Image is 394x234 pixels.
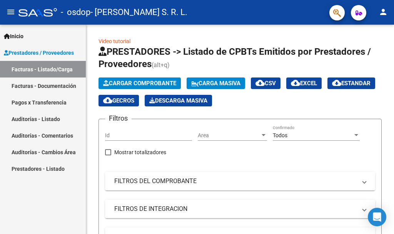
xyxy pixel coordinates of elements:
[6,7,15,17] mat-icon: menu
[368,208,386,226] div: Open Intercom Messenger
[149,97,207,104] span: Descarga Masiva
[191,80,240,87] span: Carga Masiva
[98,77,181,89] button: Cargar Comprobante
[152,61,170,69] span: (alt+q)
[4,49,74,57] span: Prestadores / Proveedores
[105,113,132,124] h3: Filtros
[105,200,375,218] mat-expansion-panel-header: FILTROS DE INTEGRACION
[98,46,371,69] span: PRESTADORES -> Listado de CPBTs Emitidos por Prestadores / Proveedores
[98,38,130,44] a: Video tutorial
[98,95,139,106] button: Gecros
[379,7,388,17] mat-icon: person
[273,132,287,138] span: Todos
[90,4,187,21] span: - [PERSON_NAME] S. R. L.
[114,148,166,157] span: Mostrar totalizadores
[332,78,341,88] mat-icon: cloud_download
[187,77,245,89] button: Carga Masiva
[61,4,90,21] span: - osdop
[255,80,276,87] span: CSV
[145,95,212,106] button: Descarga Masiva
[291,80,317,87] span: EXCEL
[327,77,375,89] button: Estandar
[103,80,176,87] span: Cargar Comprobante
[145,95,212,106] app-download-masive: Descarga masiva de comprobantes (adjuntos)
[332,80,371,87] span: Estandar
[114,205,357,213] mat-panel-title: FILTROS DE INTEGRACION
[198,132,260,139] span: Area
[114,177,357,185] mat-panel-title: FILTROS DEL COMPROBANTE
[103,97,134,104] span: Gecros
[251,77,280,89] button: CSV
[103,96,112,105] mat-icon: cloud_download
[286,77,322,89] button: EXCEL
[4,32,23,40] span: Inicio
[255,78,265,88] mat-icon: cloud_download
[291,78,300,88] mat-icon: cloud_download
[105,172,375,190] mat-expansion-panel-header: FILTROS DEL COMPROBANTE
